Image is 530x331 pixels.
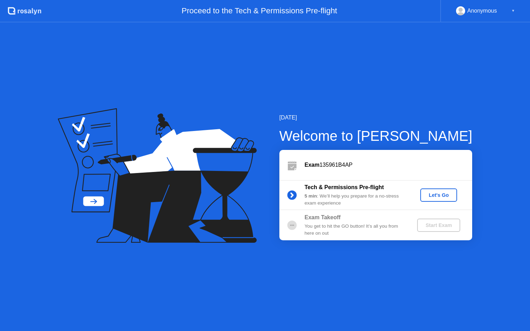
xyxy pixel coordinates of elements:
button: Let's Go [420,188,457,202]
div: 135961B4AP [305,161,472,169]
div: [DATE] [279,113,473,122]
div: Anonymous [467,6,497,15]
div: : We’ll help you prepare for a no-stress exam experience [305,193,406,207]
div: Let's Go [423,192,454,198]
b: 5 min [305,193,317,199]
div: Welcome to [PERSON_NAME] [279,125,473,146]
b: Tech & Permissions Pre-flight [305,184,384,190]
button: Start Exam [417,219,460,232]
div: You get to hit the GO button! It’s all you from here on out [305,223,406,237]
div: ▼ [511,6,515,15]
b: Exam [305,162,320,168]
div: Start Exam [420,222,457,228]
b: Exam Takeoff [305,214,341,220]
